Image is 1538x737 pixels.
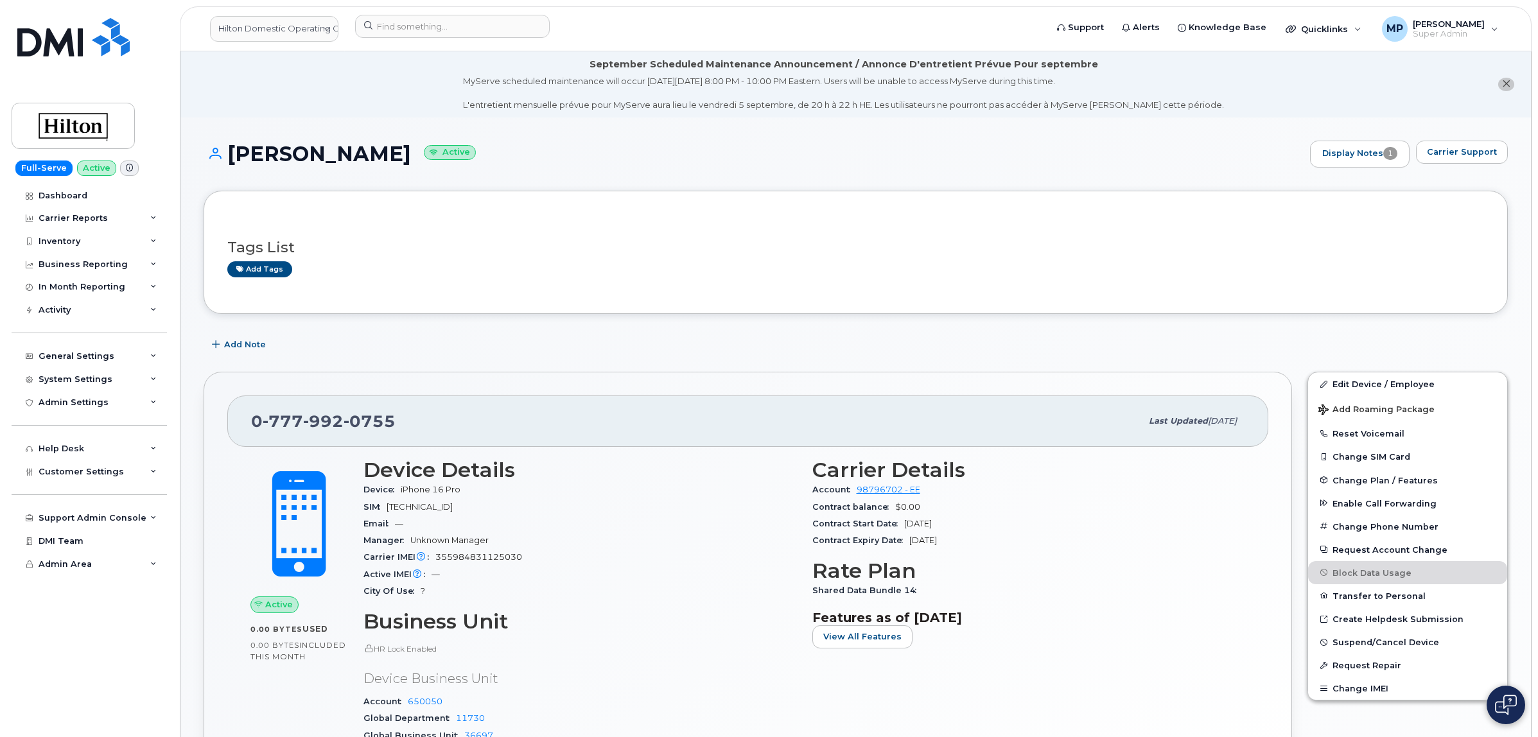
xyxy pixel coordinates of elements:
a: Create Helpdesk Submission [1308,607,1507,630]
span: 0.00 Bytes [250,641,299,650]
button: View All Features [812,625,913,648]
a: Display Notes1 [1310,141,1410,168]
span: Contract Expiry Date [812,535,909,545]
span: [DATE] [904,519,932,528]
button: Add Roaming Package [1308,395,1507,422]
span: [TECHNICAL_ID] [387,502,453,512]
span: Account [812,485,857,494]
span: $0.00 [895,502,920,512]
p: Device Business Unit [363,670,797,688]
button: Change Phone Number [1308,515,1507,538]
button: Change Plan / Features [1308,469,1507,492]
span: used [302,624,328,634]
span: Add Note [224,338,266,351]
h3: Features as of [DATE] [812,610,1246,625]
button: Request Account Change [1308,538,1507,561]
a: Add tags [227,261,292,277]
span: SIM [363,502,387,512]
span: iPhone 16 Pro [401,485,460,494]
span: Last updated [1149,416,1208,426]
button: close notification [1498,78,1514,91]
button: Suspend/Cancel Device [1308,630,1507,654]
div: September Scheduled Maintenance Announcement / Annonce D'entretient Prévue Pour septembre [590,58,1098,71]
img: Open chat [1495,695,1517,715]
button: Enable Call Forwarding [1308,492,1507,515]
span: 0 [251,412,396,431]
span: Shared Data Bundle 14 [812,585,923,595]
h3: Business Unit [363,610,797,633]
span: 0755 [344,412,396,431]
button: Change IMEI [1308,677,1507,700]
button: Transfer to Personal [1308,584,1507,607]
span: View All Features [823,630,902,643]
span: Unknown Manager [410,535,489,545]
span: Change Plan / Features [1333,475,1438,485]
button: Change SIM Card [1308,445,1507,468]
a: 650050 [408,697,442,706]
span: Device [363,485,401,494]
div: MyServe scheduled maintenance will occur [DATE][DATE] 8:00 PM - 10:00 PM Eastern. Users will be u... [463,75,1224,111]
a: 98796702 - EE [857,485,920,494]
p: HR Lock Enabled [363,643,797,654]
h3: Rate Plan [812,559,1246,582]
span: Global Department [363,713,456,723]
span: [DATE] [909,535,937,545]
span: Contract balance [812,502,895,512]
a: Edit Device / Employee [1308,372,1507,395]
h3: Carrier Details [812,458,1246,481]
span: Contract Start Date [812,519,904,528]
span: 992 [303,412,344,431]
span: Active [265,598,293,611]
button: Add Note [204,333,277,356]
span: 0.00 Bytes [250,625,302,634]
a: 11730 [456,713,485,723]
span: 355984831125030 [435,552,522,562]
span: Carrier IMEI [363,552,435,562]
button: Block Data Usage [1308,561,1507,584]
span: Add Roaming Package [1318,404,1435,417]
small: Active [424,145,476,160]
span: Account [363,697,408,706]
span: Carrier Support [1427,146,1497,158]
span: Enable Call Forwarding [1333,498,1437,508]
button: Carrier Support [1416,141,1508,164]
span: City Of Use [363,586,421,596]
span: — [432,569,440,579]
span: 777 [263,412,303,431]
span: Suspend/Cancel Device [1333,637,1439,647]
span: — [395,519,403,528]
button: Reset Voicemail [1308,422,1507,445]
span: Email [363,519,395,528]
h3: Device Details [363,458,797,481]
span: 1 [1383,147,1397,160]
span: Active IMEI [363,569,432,579]
h3: Tags List [227,239,1484,256]
button: Request Repair [1308,654,1507,677]
span: Manager [363,535,410,545]
h1: [PERSON_NAME] [204,143,1304,165]
span: ? [421,586,425,596]
span: [DATE] [1208,416,1237,426]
